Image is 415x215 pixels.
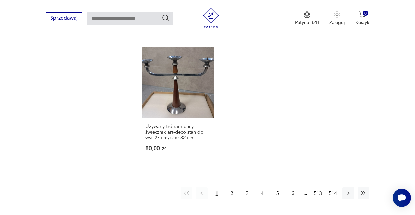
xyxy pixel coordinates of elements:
[355,19,369,26] p: Koszyk
[304,11,310,18] img: Ikona medalu
[142,47,214,164] a: Używany trójramienny świecznik art-deco stan db+ wys 27 cm, szer 32 cmUżywany trójramienny świecz...
[162,14,170,22] button: Szukaj
[355,11,369,26] button: 0Koszyk
[241,187,253,199] button: 3
[312,187,324,199] button: 513
[329,19,345,26] p: Zaloguj
[226,187,238,199] button: 2
[145,124,211,140] h3: Używany trójramienny świecznik art-deco stan db+ wys 27 cm, szer 32 cm
[211,187,223,199] button: 1
[201,8,221,28] img: Patyna - sklep z meblami i dekoracjami vintage
[327,187,339,199] button: 514
[334,11,340,18] img: Ikonka użytkownika
[46,16,82,21] a: Sprzedawaj
[295,11,319,26] button: Patyna B2B
[295,19,319,26] p: Patyna B2B
[359,11,365,18] img: Ikona koszyka
[145,146,211,151] p: 80,00 zł
[46,12,82,24] button: Sprzedawaj
[393,189,411,207] iframe: Smartsupp widget button
[287,187,299,199] button: 6
[329,11,345,26] button: Zaloguj
[272,187,284,199] button: 5
[363,11,368,16] div: 0
[257,187,268,199] button: 4
[295,11,319,26] a: Ikona medaluPatyna B2B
